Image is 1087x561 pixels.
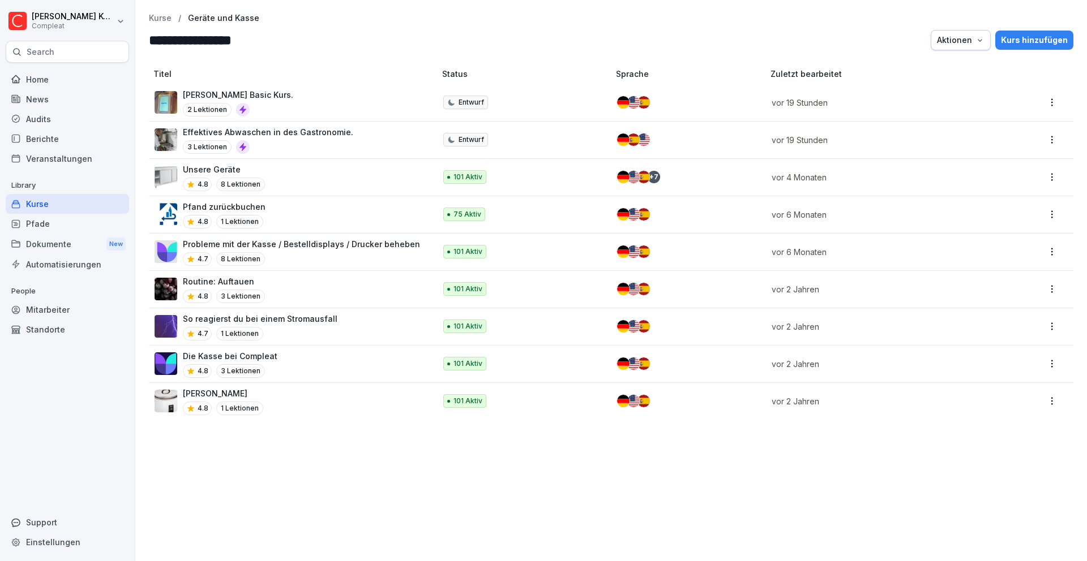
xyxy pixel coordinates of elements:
p: Titel [153,68,438,80]
img: de.svg [617,283,630,295]
p: 8 Lektionen [216,178,265,191]
div: Aktionen [937,34,985,46]
img: es.svg [637,283,650,295]
a: Audits [6,109,129,129]
a: Automatisierungen [6,254,129,274]
div: New [106,238,126,251]
img: es.svg [637,320,650,333]
img: us.svg [627,96,640,109]
img: de.svg [617,208,630,221]
img: cyu7kezxdo6xtbvky9142ema.png [155,203,177,226]
img: de.svg [617,96,630,109]
div: Mitarbeiter [6,300,129,320]
p: 2 Lektionen [183,103,232,116]
img: lex61wutjp9eu7p83jqhsxd1.png [155,352,177,375]
p: vor 4 Monaten [772,171,982,183]
img: es.svg [637,171,650,183]
p: Pfand zurückbuchen [183,201,266,213]
a: Pfade [6,214,129,234]
p: 4.7 [198,254,208,264]
div: Kurs hinzufügen [1001,34,1068,46]
img: c1qgdr0kq3mvsbtiz0puipip.png [155,166,177,188]
img: ljr70levquxmzrl4yg7ndtdm.png [155,278,177,300]
p: 8 Lektionen [216,252,265,266]
p: 3 Lektionen [216,364,265,378]
img: es.svg [637,96,650,109]
p: Library [6,176,129,195]
img: us.svg [627,395,640,407]
img: de.svg [617,245,630,258]
p: vor 2 Jahren [772,321,982,333]
p: Effektives Abwaschen in des Gastronomie. [183,126,353,138]
div: Berichte [6,129,129,149]
p: 3 Lektionen [216,290,265,303]
p: Routine: Auftauen [183,275,265,287]
p: vor 2 Jahren [772,395,982,407]
div: + 7 [648,171,660,183]
p: 101 Aktiv [453,321,482,331]
a: Kurse [149,14,172,23]
img: de.svg [617,395,630,407]
img: de.svg [617,357,630,370]
p: 4.8 [198,291,208,301]
p: vor 19 Stunden [772,134,982,146]
p: vor 2 Jahren [772,283,982,295]
p: [PERSON_NAME] [183,387,263,399]
img: nj1ewjdxchfvx9f9t5770ggh.png [155,91,177,114]
p: 1 Lektionen [216,327,263,340]
p: vor 19 Stunden [772,97,982,109]
p: Unsere Geräte [183,163,265,175]
p: People [6,282,129,300]
a: Geräte und Kasse [188,14,259,23]
img: qju8y9y93iuiewove29l081h.png [155,240,177,263]
p: 1 Lektionen [216,215,263,228]
p: vor 6 Monaten [772,209,982,221]
p: 4.8 [198,179,208,189]
img: es.svg [637,357,650,370]
p: Entwurf [459,135,484,145]
p: [PERSON_NAME] Kohler [32,12,114,21]
p: Die Kasse bei Compleat [183,350,277,362]
a: DokumenteNew [6,234,129,254]
p: [PERSON_NAME] Basic Kurs. [183,89,293,101]
img: yil07yidm587r6oj5gwtndu1.png [155,128,177,151]
p: Sprache [616,68,766,80]
button: Aktionen [931,30,991,50]
p: 101 Aktiv [453,284,482,294]
img: de.svg [617,133,630,146]
p: So reagierst du bei einem Stromausfall [183,313,337,325]
p: 1 Lektionen [216,402,263,415]
p: Search [27,46,54,58]
p: 4.8 [198,217,208,227]
p: 101 Aktiv [453,396,482,406]
p: Entwurf [459,97,484,107]
img: es.svg [637,208,650,221]
img: es.svg [637,245,650,258]
img: us.svg [637,133,650,146]
p: Status [442,68,611,80]
div: Dokumente [6,234,129,254]
div: Support [6,512,129,532]
a: Einstellungen [6,532,129,552]
button: Kurs hinzufügen [995,31,1073,50]
img: es.svg [637,395,650,407]
p: 4.8 [198,366,208,376]
a: Home [6,70,129,89]
img: us.svg [627,171,640,183]
a: Kurse [6,194,129,214]
a: Standorte [6,320,129,339]
img: us.svg [627,208,640,221]
a: Veranstaltungen [6,149,129,169]
p: / [178,14,181,23]
img: de.svg [617,320,630,333]
img: us.svg [627,283,640,295]
p: Compleat [32,22,114,30]
img: es.svg [627,133,640,146]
